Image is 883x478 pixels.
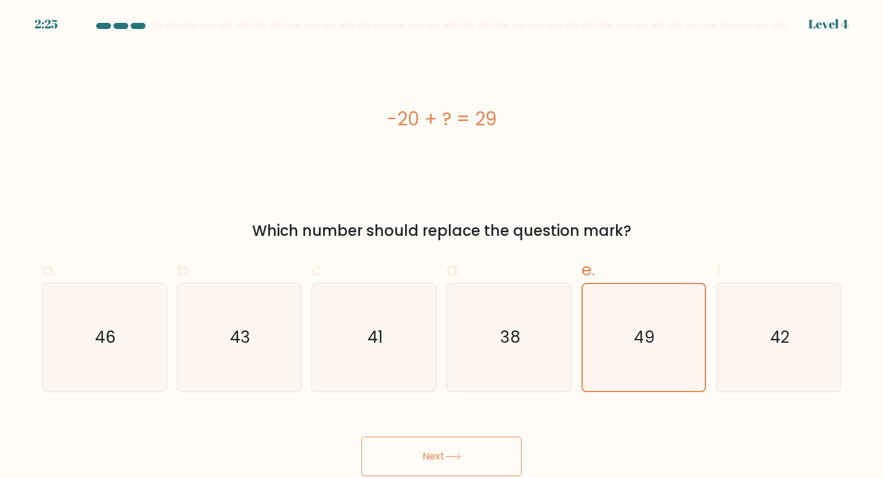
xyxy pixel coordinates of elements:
[446,258,461,282] span: d.
[716,258,725,282] span: f.
[770,325,789,348] text: 42
[808,15,848,33] div: Level 4
[581,258,595,282] span: e.
[49,220,834,242] div: Which number should replace the question mark?
[230,325,250,348] text: 43
[35,15,58,33] div: 2:25
[635,326,655,348] text: 49
[368,325,383,348] text: 41
[500,325,520,348] text: 38
[95,325,116,348] text: 46
[177,258,192,282] span: b.
[42,258,57,282] span: a.
[311,258,325,282] span: c.
[42,105,841,133] div: -20 + ? = 29
[361,437,522,476] button: Next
